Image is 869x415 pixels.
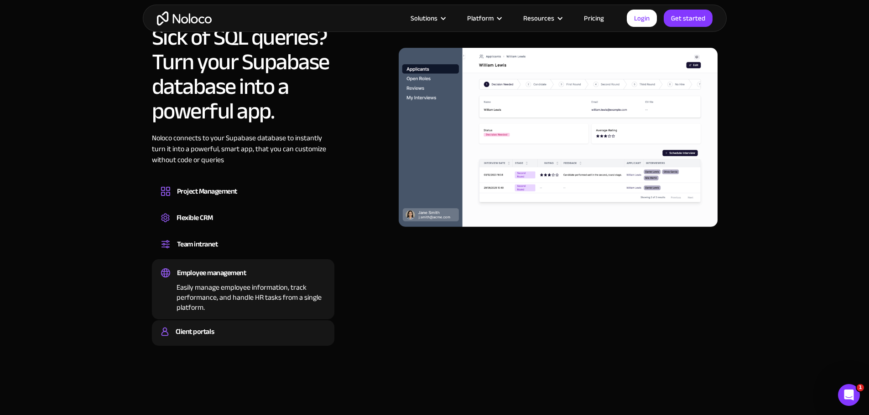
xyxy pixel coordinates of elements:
[161,251,325,254] div: Set up a central space for your team to collaborate, share information, and stay up to date on co...
[161,280,325,313] div: Easily manage employee information, track performance, and handle HR tasks from a single platform.
[161,338,325,341] div: Build a secure, fully-branded, and personalized client portal that lets your customers self-serve.
[838,384,860,406] iframe: Intercom live chat
[523,12,554,24] div: Resources
[627,10,657,27] a: Login
[161,198,325,201] div: Design custom project management tools to speed up workflows, track progress, and optimize your t...
[572,12,615,24] a: Pricing
[177,211,213,225] div: Flexible CRM
[399,12,456,24] div: Solutions
[857,384,864,391] span: 1
[157,11,212,26] a: home
[512,12,572,24] div: Resources
[177,266,246,280] div: Employee management
[152,25,334,123] h2: Sick of SQL queries? Turn your Supabase database into a powerful app.
[177,237,218,251] div: Team intranet
[467,12,494,24] div: Platform
[176,325,214,338] div: Client portals
[411,12,437,24] div: Solutions
[152,133,334,179] div: Noloco connects to your Supabase database to instantly turn it into a powerful, smart app, that y...
[664,10,713,27] a: Get started
[161,225,325,227] div: Create a custom CRM that you can adapt to your business’s needs, centralize your workflows, and m...
[456,12,512,24] div: Platform
[177,184,237,198] div: Project Management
